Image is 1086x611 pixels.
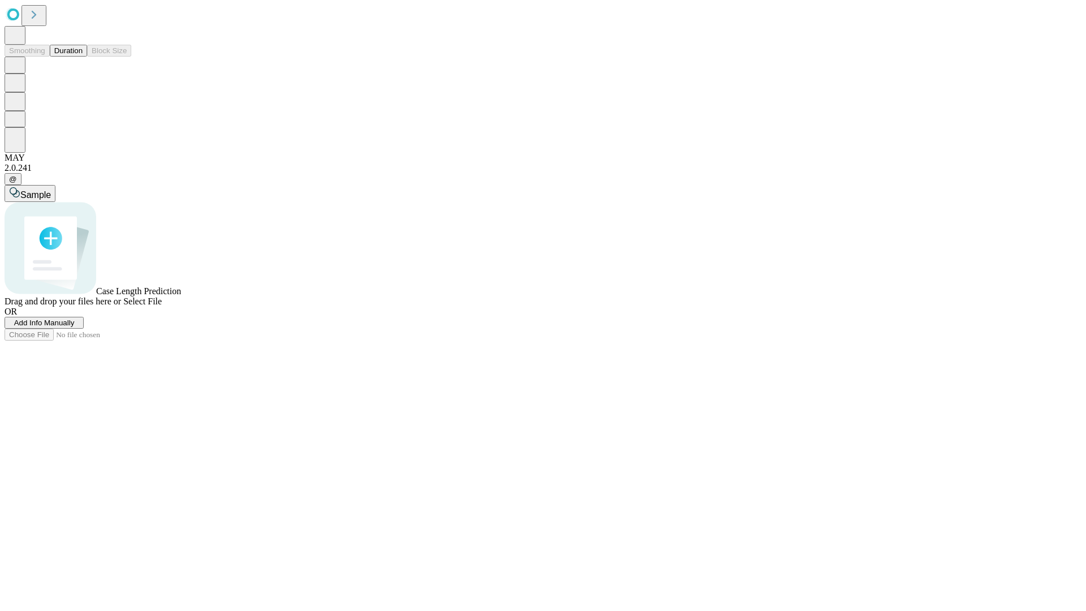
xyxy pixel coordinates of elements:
[5,296,121,306] span: Drag and drop your files here or
[5,307,17,316] span: OR
[14,319,75,327] span: Add Info Manually
[5,163,1081,173] div: 2.0.241
[87,45,131,57] button: Block Size
[5,317,84,329] button: Add Info Manually
[20,190,51,200] span: Sample
[5,185,55,202] button: Sample
[50,45,87,57] button: Duration
[9,175,17,183] span: @
[5,173,21,185] button: @
[96,286,181,296] span: Case Length Prediction
[123,296,162,306] span: Select File
[5,45,50,57] button: Smoothing
[5,153,1081,163] div: MAY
